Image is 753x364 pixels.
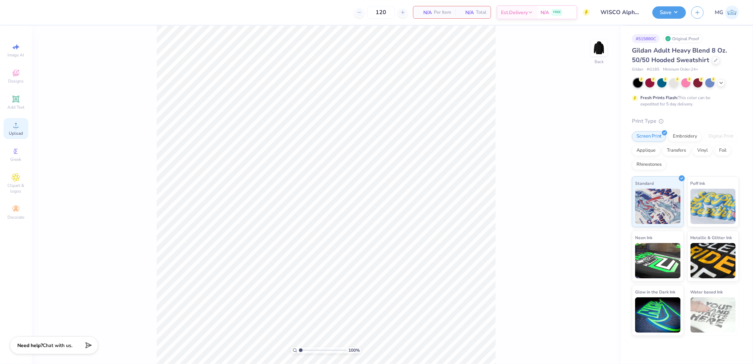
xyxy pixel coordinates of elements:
[632,159,666,170] div: Rhinestones
[691,243,736,278] img: Metallic & Glitter Ink
[418,9,432,16] span: N/A
[592,41,606,55] img: Back
[635,189,681,224] img: Standard
[460,9,474,16] span: N/A
[640,95,678,101] strong: Fresh Prints Flash:
[595,5,647,19] input: Untitled Design
[715,6,739,19] a: MG
[635,180,654,187] span: Standard
[662,145,691,156] div: Transfers
[632,145,660,156] div: Applique
[4,183,28,194] span: Clipart & logos
[635,288,675,296] span: Glow in the Dark Ink
[11,157,22,162] span: Greek
[704,131,738,142] div: Digital Print
[9,131,23,136] span: Upload
[693,145,712,156] div: Vinyl
[632,131,666,142] div: Screen Print
[691,180,705,187] span: Puff Ink
[7,104,24,110] span: Add Text
[635,234,652,241] span: Neon Ink
[715,8,723,17] span: MG
[668,131,702,142] div: Embroidery
[434,9,451,16] span: Per Item
[635,243,681,278] img: Neon Ink
[663,67,698,73] span: Minimum Order: 24 +
[663,34,703,43] div: Original Proof
[540,9,549,16] span: N/A
[632,34,660,43] div: # 515880C
[725,6,739,19] img: Michael Galon
[652,6,686,19] button: Save
[501,9,528,16] span: Est. Delivery
[632,117,739,125] div: Print Type
[647,67,659,73] span: # G185
[715,145,731,156] div: Foil
[348,347,360,353] span: 100 %
[43,342,72,349] span: Chat with us.
[632,67,643,73] span: Gildan
[691,189,736,224] img: Puff Ink
[691,288,723,296] span: Water based Ink
[635,297,681,333] img: Glow in the Dark Ink
[553,10,561,15] span: FREE
[8,52,24,58] span: Image AI
[691,297,736,333] img: Water based Ink
[640,95,727,107] div: This color can be expedited for 5 day delivery.
[594,59,604,65] div: Back
[367,6,395,19] input: – –
[8,78,24,84] span: Designs
[691,234,732,241] span: Metallic & Glitter Ink
[7,214,24,220] span: Decorate
[476,9,486,16] span: Total
[632,46,727,64] span: Gildan Adult Heavy Blend 8 Oz. 50/50 Hooded Sweatshirt
[17,342,43,349] strong: Need help?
